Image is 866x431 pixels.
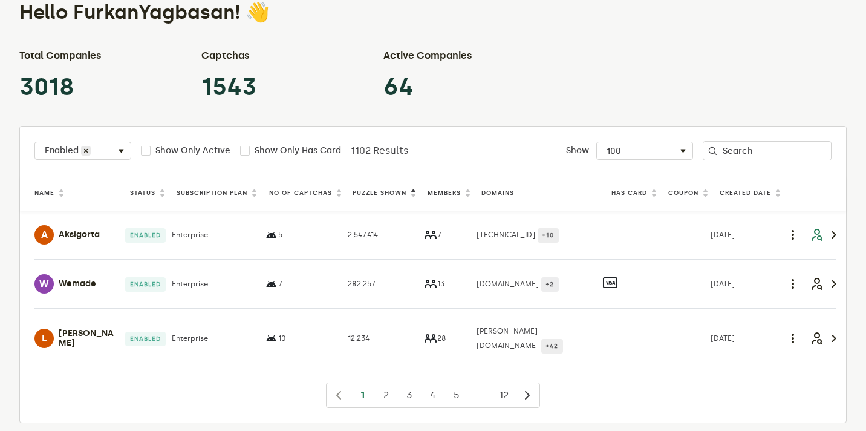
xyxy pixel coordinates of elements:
th: Name: activate to sort column ascending [34,185,128,201]
th: Members: activate to sort column ascending [425,185,479,201]
div: L [34,329,54,348]
label: Created Date [720,188,771,198]
span: Enabled [45,146,81,156]
span: 100 [607,146,621,156]
th: Status: activate to sort column ascending [128,185,174,201]
span: 13 [437,279,444,289]
span: Show: [566,146,591,156]
label: Subscription Plan [177,188,247,198]
span: +10 [538,228,559,243]
span: Enterprise [172,230,208,240]
span: 7 [437,230,441,240]
span: [DATE] [711,279,735,289]
h4: [PERSON_NAME] [59,329,120,348]
div: W [34,274,54,294]
a: AAksigorta [34,225,100,245]
span: Enterprise [172,334,208,343]
span: 2,547,414 [348,230,378,240]
h4: Aksigorta [59,230,100,240]
th: Puzzle Shown: activate to sort column ascending [350,185,425,201]
span: Enterprise [172,279,208,289]
span: 7 [278,279,282,289]
a: 3 [402,388,417,403]
span: 28 [437,334,446,343]
span: 5 [278,230,282,240]
span: +42 [541,339,563,354]
a: 4 [426,388,440,403]
span: [DATE] [711,230,735,240]
h3: Captchas [201,48,306,63]
h3: Active Companies [383,48,488,63]
th: Created Date: activate to sort column ascending [717,185,789,201]
label: Name [34,188,54,198]
th: Has Card: activate to sort column ascending [609,185,666,201]
a: 1 [355,388,370,403]
span: Enabled [125,332,166,346]
label: Show Only Active [155,146,230,156]
input: Search [703,141,832,160]
span: [DATE] [711,334,735,343]
th: Domains [479,185,609,201]
span: Enabled [125,228,166,243]
div: A [34,225,54,245]
a: 5 [449,388,464,403]
label: Domains [481,188,607,198]
label: No Of Captchas [269,188,332,198]
span: [DOMAIN_NAME] [477,280,539,288]
a: 2 [379,388,393,403]
label: Coupon [668,188,698,198]
label: Members [428,188,461,198]
h3: Total Companies [19,48,124,63]
p: 3018 [19,73,124,102]
th: Coupon: activate to sort column ascending [666,185,717,201]
span: 12,234 [348,334,370,343]
label: Show Only Has Card [255,146,341,156]
h4: Wemade [59,279,96,289]
span: 1102 Results [351,143,408,158]
span: 282,257 [348,279,376,289]
p: 1543 [201,73,306,102]
label: Has Card [611,188,647,198]
span: +2 [541,277,559,292]
th: Subscription Plan: activate to sort column ascending [174,185,267,201]
p: 64 [383,73,488,102]
label: Puzzle Shown [353,188,406,198]
label: Status [130,188,155,198]
a: L[PERSON_NAME] [34,329,120,348]
a: 12 [496,388,511,403]
span: Enabled [125,277,166,292]
span: [TECHNICAL_ID] [477,231,535,239]
a: WWemade [34,274,96,294]
th: No Of Captchas : activate to sort column ascending [267,185,350,201]
span: [PERSON_NAME][DOMAIN_NAME] [477,327,539,350]
span: 10 [278,334,285,343]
